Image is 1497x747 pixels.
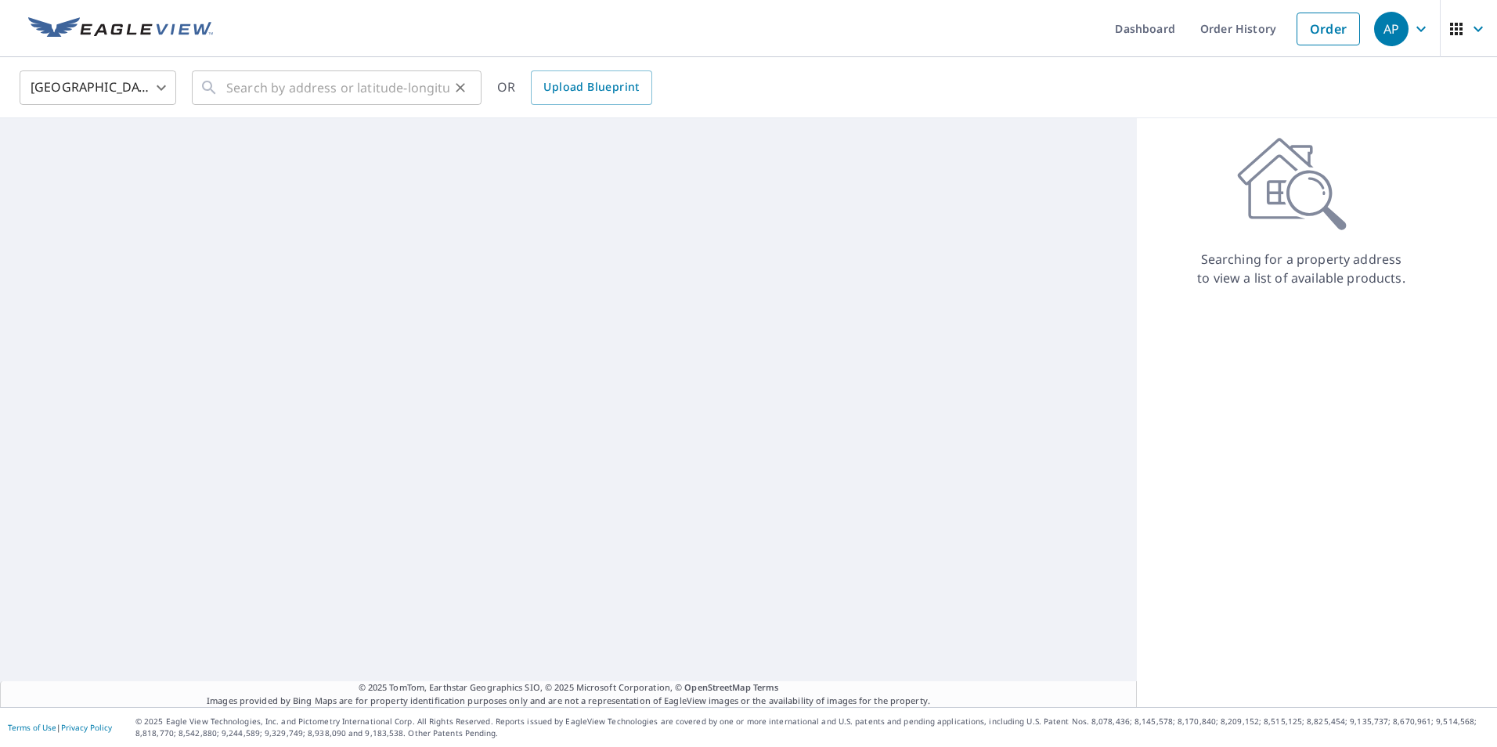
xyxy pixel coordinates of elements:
div: OR [497,70,652,105]
p: Searching for a property address to view a list of available products. [1196,250,1406,287]
input: Search by address or latitude-longitude [226,66,449,110]
a: Terms of Use [8,722,56,733]
button: Clear [449,77,471,99]
img: EV Logo [28,17,213,41]
a: Order [1297,13,1360,45]
div: [GEOGRAPHIC_DATA] [20,66,176,110]
a: OpenStreetMap [684,681,750,693]
p: | [8,723,112,732]
a: Upload Blueprint [531,70,651,105]
a: Terms [753,681,779,693]
span: © 2025 TomTom, Earthstar Geographics SIO, © 2025 Microsoft Corporation, © [359,681,779,695]
span: Upload Blueprint [543,78,639,97]
div: AP [1374,12,1409,46]
p: © 2025 Eagle View Technologies, Inc. and Pictometry International Corp. All Rights Reserved. Repo... [135,716,1489,739]
a: Privacy Policy [61,722,112,733]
